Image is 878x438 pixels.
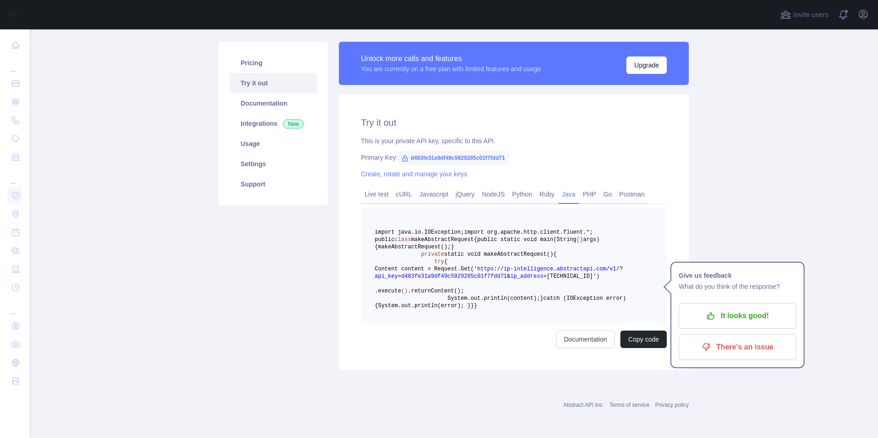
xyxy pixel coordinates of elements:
[401,303,471,309] span: out.println(error); }
[600,187,616,202] a: Go
[686,339,789,355] p: There's an issue
[579,187,600,202] a: PHP
[626,56,667,74] button: Upgrade
[679,270,796,281] h1: Give us feedback
[461,266,477,272] span: Get('
[361,53,541,64] div: Unlock more calls and features
[686,308,789,324] p: It looks good!
[609,266,616,272] span: v1
[361,187,392,202] a: Live test
[464,229,593,236] span: import org.apache.http.client.fluent.*;
[230,134,317,154] a: Usage
[510,273,543,280] span: ip_address
[411,236,474,243] span: makeAbstractRequest
[401,288,408,294] span: ()
[606,266,609,272] span: /
[593,266,596,272] span: .
[471,295,540,302] span: out.println(content);
[7,298,22,316] div: ...
[497,266,500,272] span: /
[375,229,464,236] span: import java.io.IOException;
[452,187,478,202] a: jQuery
[392,187,416,202] a: cURL
[557,266,593,272] span: abstractapi
[408,288,431,294] span: .return
[394,236,411,243] span: class
[471,303,474,309] span: }
[375,288,401,294] span: .execute
[378,244,391,250] span: make
[375,236,394,243] span: public
[7,167,22,185] div: ...
[679,281,796,292] p: What do you think of the response?
[398,151,508,165] span: d483fe31a9df49c5929285c01f7fdd71
[679,303,796,329] button: It looks good!
[616,266,619,272] span: /
[378,303,398,309] span: System
[507,273,510,280] span: &
[447,244,450,250] span: ;
[375,273,398,280] span: api_key
[444,251,497,258] span: static void make
[375,266,461,272] span: Content content = Request.
[478,187,508,202] a: NodeJS
[679,334,796,360] button: There's an issue
[361,170,467,178] a: Create, rotate and manage your keys
[398,303,401,309] span: .
[477,266,494,272] span: https
[619,266,623,272] span: ?
[230,174,317,194] a: Support
[230,93,317,113] a: Documentation
[230,154,317,174] a: Settings
[597,266,607,272] span: com
[616,187,648,202] a: Postman
[553,251,557,258] span: {
[467,295,471,302] span: .
[401,273,507,280] span: d483fe31a9df49c5929285c01f7fdd71
[576,236,583,243] span: []
[609,402,649,408] a: Terms of service
[444,258,447,265] span: {
[230,73,317,93] a: Try it out
[461,288,464,294] span: ;
[7,55,22,73] div: ...
[553,266,557,272] span: .
[494,266,497,272] span: :
[283,119,304,129] span: New
[620,331,667,348] button: Copy code
[361,136,667,146] div: This is your private API key, specific to this API.
[474,303,477,309] span: }
[421,251,444,258] span: private
[230,53,317,73] a: Pricing
[563,402,604,408] a: Abstract API Inc.
[434,258,445,265] span: try
[431,288,461,294] span: Content()
[391,244,447,250] span: AbstractRequest()
[778,7,830,22] button: Invite users
[361,116,667,129] h2: Try it out
[536,187,558,202] a: Ruby
[477,236,576,243] span: public static void main(String
[474,236,477,243] span: {
[416,187,452,202] a: Javascript
[447,295,467,302] span: System
[558,187,580,202] a: Java
[508,187,536,202] a: Python
[655,402,689,408] a: Privacy policy
[497,251,553,258] span: AbstractRequest()
[230,113,317,134] a: Integrations New
[543,273,599,280] span: =[TECHNICAL_ID]')
[451,244,454,250] span: }
[540,295,543,302] span: }
[504,266,510,272] span: ip
[361,64,541,73] div: You are currently on a free plan with limited features and usage
[513,266,553,272] span: intelligence
[510,266,513,272] span: -
[361,153,667,162] div: Primary Key:
[398,273,401,280] span: =
[793,10,828,20] span: Invite users
[556,331,615,348] a: Documentation
[501,266,504,272] span: /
